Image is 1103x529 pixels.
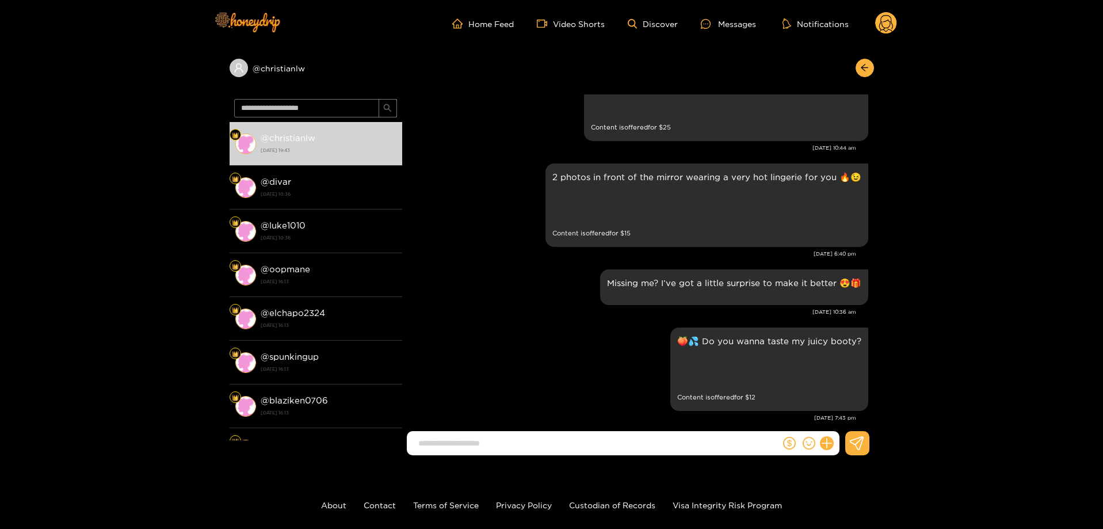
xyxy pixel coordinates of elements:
[261,233,396,243] strong: [DATE] 10:36
[408,414,856,422] div: [DATE] 7:43 pm
[232,132,239,139] img: Fan Level
[232,176,239,182] img: Fan Level
[232,394,239,401] img: Fan Level
[552,170,861,184] p: 2 photos in front of the mirror wearing a very hot lingerie for you 🔥😉
[670,328,868,411] div: Sep. 12, 7:43 pm
[261,177,291,187] strong: @ divar
[232,263,239,270] img: Fan Level
[261,276,396,287] strong: [DATE] 16:13
[537,18,553,29] span: video-camera
[452,18,468,29] span: home
[569,501,655,509] a: Custodian of Records
[230,59,402,77] div: @christianlw
[545,163,868,247] div: Sep. 11, 6:40 pm
[408,144,856,152] div: [DATE] 10:44 am
[261,364,396,374] strong: [DATE] 16:13
[379,99,397,117] button: search
[673,501,782,509] a: Visa Integrity Risk Program
[781,435,798,452] button: dollar
[856,59,874,77] button: arrow-left
[232,219,239,226] img: Fan Level
[232,438,239,445] img: Fan Level
[261,408,396,418] strong: [DATE] 16:13
[261,308,325,318] strong: @ elchapo2324
[261,189,396,199] strong: [DATE] 10:36
[261,352,319,361] strong: @ spunkingup
[235,396,256,417] img: conversation
[235,440,256,461] img: conversation
[261,439,306,449] strong: @ bhaijaan
[677,391,861,404] small: Content is offered for $ 12
[235,309,256,329] img: conversation
[860,63,869,73] span: arrow-left
[584,58,868,141] div: Sep. 11, 10:44 am
[235,134,256,154] img: conversation
[701,17,756,31] div: Messages
[783,437,796,450] span: dollar
[235,221,256,242] img: conversation
[408,250,856,258] div: [DATE] 6:40 pm
[235,177,256,198] img: conversation
[779,18,852,29] button: Notifications
[803,437,815,450] span: smile
[235,352,256,373] img: conversation
[600,269,868,305] div: Sep. 12, 10:36 am
[235,265,256,286] img: conversation
[408,308,856,316] div: [DATE] 10:36 am
[452,18,514,29] a: Home Feed
[496,501,552,509] a: Privacy Policy
[607,276,861,290] p: Missing me? I’ve got a little surprise to make it better 😍🎁
[261,145,396,155] strong: [DATE] 19:43
[628,19,678,29] a: Discover
[537,18,605,29] a: Video Shorts
[261,320,396,330] strong: [DATE] 16:13
[261,395,328,405] strong: @ blaziken0706
[261,220,306,230] strong: @ luke1010
[677,334,861,348] p: 🍑💦 Do you wanna taste my juicy booty?
[552,227,861,240] small: Content is offered for $ 15
[383,104,392,113] span: search
[413,501,479,509] a: Terms of Service
[321,501,346,509] a: About
[232,307,239,314] img: Fan Level
[364,501,396,509] a: Contact
[232,351,239,357] img: Fan Level
[591,121,861,134] small: Content is offered for $ 25
[261,264,310,274] strong: @ oopmane
[234,63,244,73] span: user
[261,133,315,143] strong: @ christianlw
